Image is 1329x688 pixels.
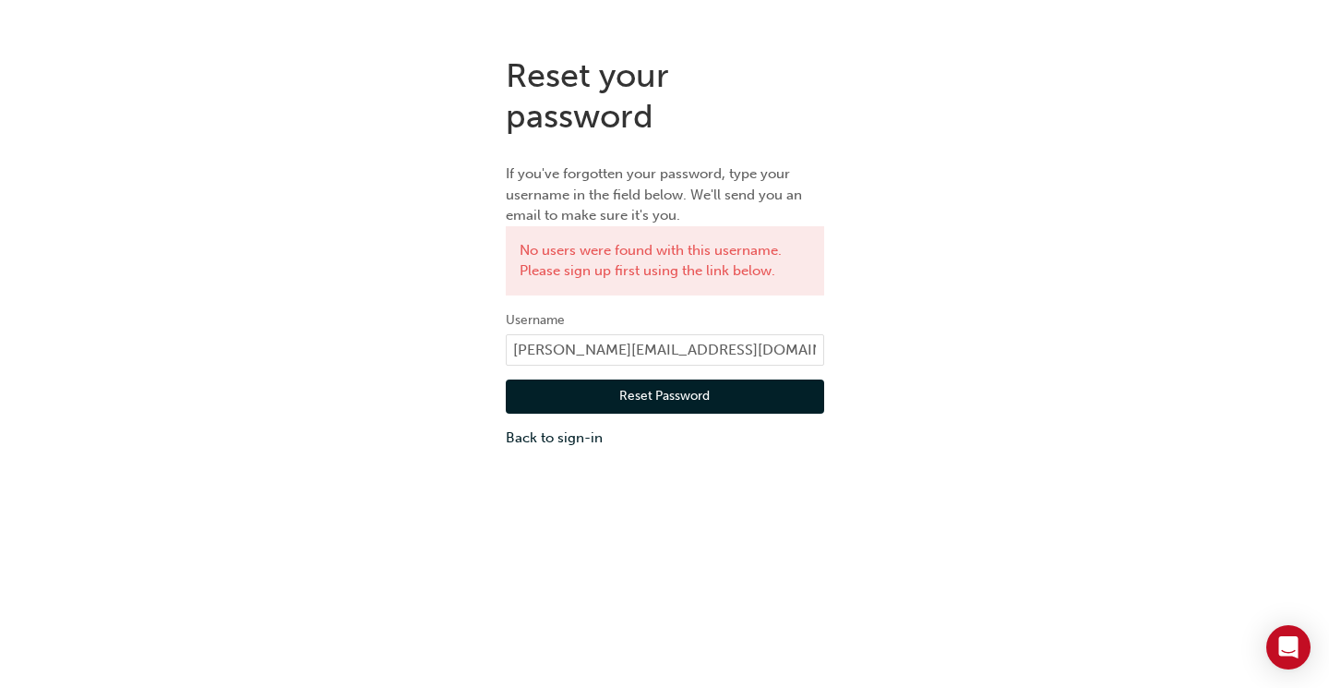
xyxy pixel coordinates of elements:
[506,428,824,449] a: Back to sign-in
[506,334,824,366] input: Username
[506,163,824,226] p: If you've forgotten your password, type your username in the field below. We'll send you an email...
[506,309,824,332] label: Username
[506,226,824,296] div: No users were found with this username. Please sign up first using the link below.
[506,55,824,136] h1: Reset your password
[1266,625,1311,670] div: Open Intercom Messenger
[506,380,824,415] button: Reset Password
